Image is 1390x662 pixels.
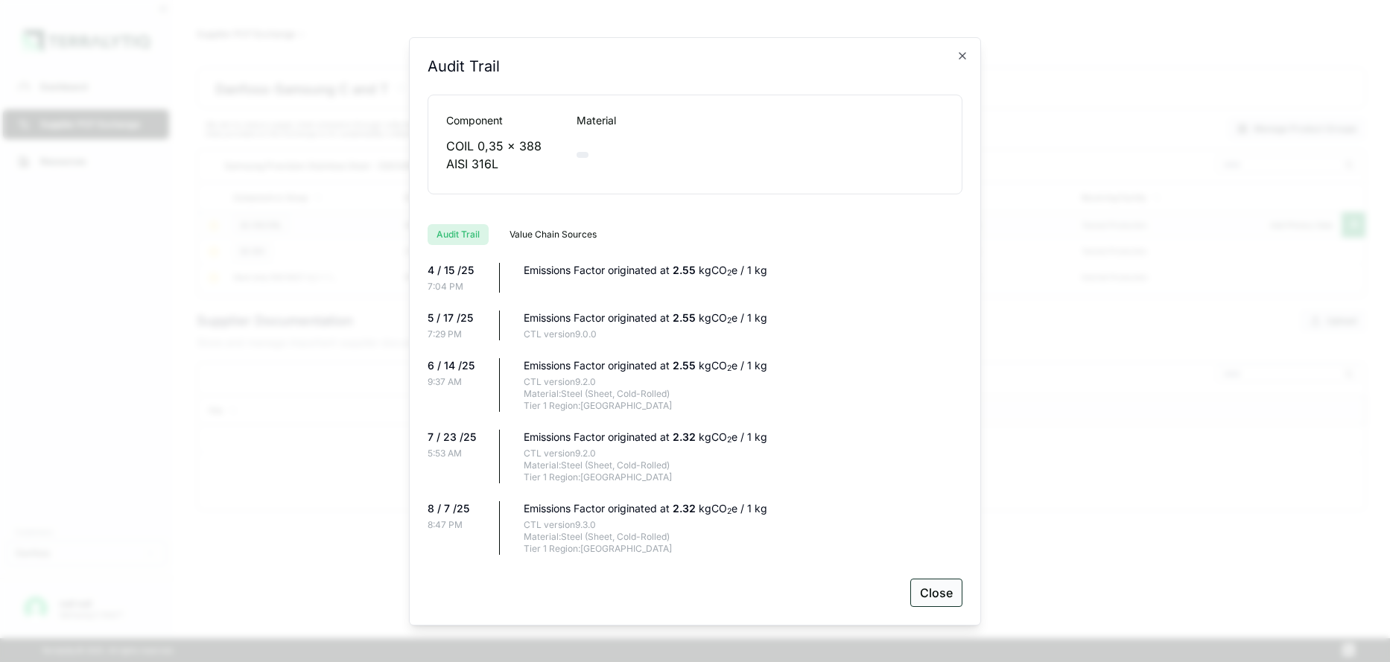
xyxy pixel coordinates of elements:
[727,363,732,373] sub: 2
[524,471,962,483] div: Tier 1 Region: [GEOGRAPHIC_DATA]
[446,113,553,128] div: Component
[428,448,487,459] div: 5:53 AM
[428,358,487,373] div: 6 / 14 /25
[524,263,962,278] div: Emissions Factor originated at kgCO e / 1 kg
[428,311,487,325] div: 5 / 17 /25
[524,400,962,412] div: Tier 1 Region: [GEOGRAPHIC_DATA]
[727,435,732,445] sub: 2
[428,376,487,388] div: 9:37 AM
[577,113,683,128] div: Material
[673,311,699,324] span: 2.55
[428,56,500,77] h2: Audit Trail
[428,281,487,293] div: 7:04 PM
[727,506,732,516] sub: 2
[524,328,962,340] div: CTL version 9.0.0
[428,501,487,516] div: 8 / 7 /25
[428,430,487,445] div: 7 / 23 /25
[524,448,962,459] div: CTL version 9.2.0
[428,224,489,245] button: Audit Trail
[524,388,962,400] div: Material: Steel (Sheet, Cold-Rolled)
[673,430,699,443] span: 2.32
[501,224,606,245] button: Value Chain Sources
[524,519,962,531] div: CTL version 9.3.0
[524,531,962,543] div: Material: Steel (Sheet, Cold-Rolled)
[673,359,699,372] span: 2.55
[524,459,962,471] div: Material: Steel (Sheet, Cold-Rolled)
[446,137,553,173] div: COIL 0,35 x 388 AISI 316L
[524,501,962,516] div: Emissions Factor originated at kgCO e / 1 kg
[524,358,962,373] div: Emissions Factor originated at kgCO e / 1 kg
[910,579,962,607] button: Close
[673,502,699,515] span: 2.32
[428,328,487,340] div: 7:29 PM
[673,264,699,276] span: 2.55
[524,430,962,445] div: Emissions Factor originated at kgCO e / 1 kg
[524,543,962,555] div: Tier 1 Region: [GEOGRAPHIC_DATA]
[727,316,732,325] sub: 2
[727,268,732,278] sub: 2
[524,376,962,388] div: CTL version 9.2.0
[428,212,962,245] div: RFI tabs
[428,263,487,278] div: 4 / 15 /25
[428,519,487,531] div: 8:47 PM
[524,311,962,325] div: Emissions Factor originated at kgCO e / 1 kg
